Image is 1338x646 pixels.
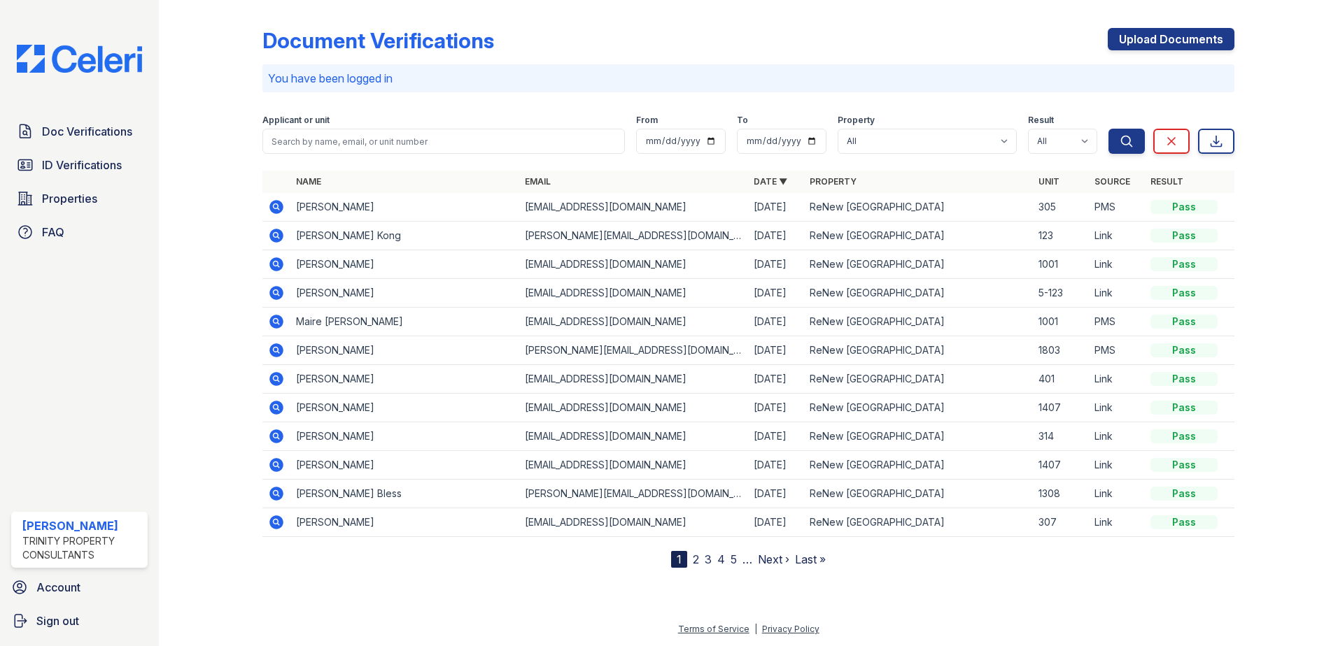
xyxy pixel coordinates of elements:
[36,579,80,596] span: Account
[1150,515,1218,529] div: Pass
[1150,176,1183,187] a: Result
[1089,422,1145,451] td: Link
[11,185,148,213] a: Properties
[742,551,752,568] span: …
[519,422,748,451] td: [EMAIL_ADDRESS][DOMAIN_NAME]
[1089,250,1145,279] td: Link
[11,151,148,179] a: ID Verifications
[42,190,97,207] span: Properties
[748,394,804,422] td: [DATE]
[1033,451,1089,480] td: 1407
[731,552,737,566] a: 5
[804,422,1033,451] td: ReNew [GEOGRAPHIC_DATA]
[290,250,519,279] td: [PERSON_NAME]
[1089,336,1145,365] td: PMS
[795,552,826,566] a: Last »
[519,279,748,308] td: [EMAIL_ADDRESS][DOMAIN_NAME]
[1150,343,1218,357] div: Pass
[42,224,64,241] span: FAQ
[636,115,658,126] label: From
[1150,372,1218,386] div: Pass
[1089,394,1145,422] td: Link
[290,308,519,336] td: Maire [PERSON_NAME]
[1089,193,1145,222] td: PMS
[804,508,1033,537] td: ReNew [GEOGRAPHIC_DATA]
[748,336,804,365] td: [DATE]
[1094,176,1130,187] a: Source
[11,218,148,246] a: FAQ
[1033,422,1089,451] td: 314
[42,157,122,173] span: ID Verifications
[804,279,1033,308] td: ReNew [GEOGRAPHIC_DATA]
[804,308,1033,336] td: ReNew [GEOGRAPHIC_DATA]
[804,250,1033,279] td: ReNew [GEOGRAPHIC_DATA]
[748,250,804,279] td: [DATE]
[1108,28,1234,50] a: Upload Documents
[22,517,142,534] div: [PERSON_NAME]
[754,176,787,187] a: Date ▼
[1033,308,1089,336] td: 1001
[525,176,551,187] a: Email
[290,451,519,480] td: [PERSON_NAME]
[748,508,804,537] td: [DATE]
[519,451,748,480] td: [EMAIL_ADDRESS][DOMAIN_NAME]
[1089,508,1145,537] td: Link
[1033,222,1089,250] td: 123
[705,552,712,566] a: 3
[6,573,153,601] a: Account
[36,612,79,629] span: Sign out
[810,176,857,187] a: Property
[290,508,519,537] td: [PERSON_NAME]
[519,508,748,537] td: [EMAIL_ADDRESS][DOMAIN_NAME]
[1033,193,1089,222] td: 305
[762,624,819,634] a: Privacy Policy
[748,279,804,308] td: [DATE]
[1038,176,1059,187] a: Unit
[1150,401,1218,415] div: Pass
[290,422,519,451] td: [PERSON_NAME]
[6,607,153,635] a: Sign out
[519,193,748,222] td: [EMAIL_ADDRESS][DOMAIN_NAME]
[804,394,1033,422] td: ReNew [GEOGRAPHIC_DATA]
[290,365,519,394] td: [PERSON_NAME]
[1028,115,1054,126] label: Result
[748,308,804,336] td: [DATE]
[748,422,804,451] td: [DATE]
[1033,250,1089,279] td: 1001
[1150,229,1218,243] div: Pass
[1089,308,1145,336] td: PMS
[1089,222,1145,250] td: Link
[1150,429,1218,443] div: Pass
[748,480,804,508] td: [DATE]
[519,394,748,422] td: [EMAIL_ADDRESS][DOMAIN_NAME]
[290,336,519,365] td: [PERSON_NAME]
[519,308,748,336] td: [EMAIL_ADDRESS][DOMAIN_NAME]
[519,222,748,250] td: [PERSON_NAME][EMAIL_ADDRESS][DOMAIN_NAME]
[268,70,1229,87] p: You have been logged in
[1033,279,1089,308] td: 5-123
[296,176,321,187] a: Name
[1033,480,1089,508] td: 1308
[1033,508,1089,537] td: 307
[678,624,749,634] a: Terms of Service
[519,250,748,279] td: [EMAIL_ADDRESS][DOMAIN_NAME]
[290,193,519,222] td: [PERSON_NAME]
[1089,480,1145,508] td: Link
[290,480,519,508] td: [PERSON_NAME] Bless
[519,336,748,365] td: [PERSON_NAME][EMAIL_ADDRESS][DOMAIN_NAME]
[42,123,132,140] span: Doc Verifications
[262,129,625,154] input: Search by name, email, or unit number
[1089,279,1145,308] td: Link
[22,534,142,562] div: Trinity Property Consultants
[1150,487,1218,501] div: Pass
[754,624,757,634] div: |
[1033,394,1089,422] td: 1407
[1033,336,1089,365] td: 1803
[804,193,1033,222] td: ReNew [GEOGRAPHIC_DATA]
[519,480,748,508] td: [PERSON_NAME][EMAIL_ADDRESS][DOMAIN_NAME]
[290,394,519,422] td: [PERSON_NAME]
[737,115,748,126] label: To
[519,365,748,394] td: [EMAIL_ADDRESS][DOMAIN_NAME]
[758,552,789,566] a: Next ›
